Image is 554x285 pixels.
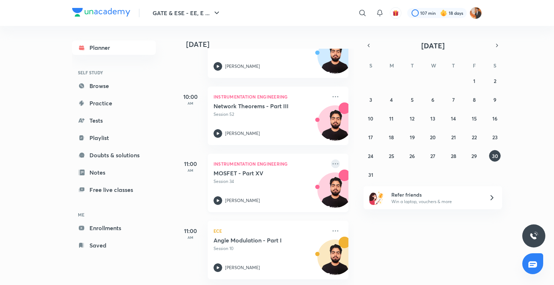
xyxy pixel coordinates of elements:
[451,153,456,159] abbr: August 28, 2025
[409,153,415,159] abbr: August 26, 2025
[492,134,498,141] abbr: August 23, 2025
[368,153,373,159] abbr: August 24, 2025
[471,153,477,159] abbr: August 29, 2025
[72,238,156,253] a: Saved
[448,113,459,124] button: August 14, 2025
[318,176,352,211] img: Avatar
[369,62,372,69] abbr: Sunday
[214,159,327,168] p: Instrumentation Engineering
[214,178,327,185] p: Session 34
[225,63,260,70] p: [PERSON_NAME]
[427,150,439,162] button: August 27, 2025
[451,115,456,122] abbr: August 14, 2025
[406,131,418,143] button: August 19, 2025
[440,9,447,17] img: streak
[391,198,480,205] p: Win a laptop, vouchers & more
[72,209,156,221] h6: ME
[386,131,397,143] button: August 18, 2025
[391,191,480,198] h6: Refer friends
[430,134,436,141] abbr: August 20, 2025
[368,171,373,178] abbr: August 31, 2025
[318,42,352,77] img: Avatar
[406,113,418,124] button: August 12, 2025
[427,113,439,124] button: August 13, 2025
[430,115,435,122] abbr: August 13, 2025
[470,7,482,19] img: Ayush sagitra
[148,6,225,20] button: GATE & ESE - EE, E ...
[72,40,156,55] a: Planner
[472,115,477,122] abbr: August 15, 2025
[318,244,352,278] img: Avatar
[489,75,501,87] button: August 2, 2025
[176,168,205,172] p: AM
[421,41,445,51] span: [DATE]
[176,227,205,235] h5: 11:00
[390,7,401,19] button: avatar
[72,96,156,110] a: Practice
[72,148,156,162] a: Doubts & solutions
[469,75,480,87] button: August 1, 2025
[386,150,397,162] button: August 25, 2025
[431,62,436,69] abbr: Wednesday
[411,96,414,103] abbr: August 5, 2025
[214,170,303,177] h5: MOSFET - Part XV
[365,94,377,105] button: August 3, 2025
[431,96,434,103] abbr: August 6, 2025
[492,115,497,122] abbr: August 16, 2025
[365,113,377,124] button: August 10, 2025
[368,115,373,122] abbr: August 10, 2025
[318,109,352,144] img: Avatar
[493,62,496,69] abbr: Saturday
[72,8,130,17] img: Company Logo
[430,153,435,159] abbr: August 27, 2025
[389,115,393,122] abbr: August 11, 2025
[473,96,476,103] abbr: August 8, 2025
[451,134,456,141] abbr: August 21, 2025
[176,159,205,168] h5: 11:00
[390,62,394,69] abbr: Monday
[72,79,156,93] a: Browse
[472,134,477,141] abbr: August 22, 2025
[492,153,498,159] abbr: August 30, 2025
[452,62,455,69] abbr: Thursday
[529,232,538,240] img: ttu
[369,190,384,205] img: referral
[469,131,480,143] button: August 22, 2025
[72,131,156,145] a: Playlist
[493,96,496,103] abbr: August 9, 2025
[225,130,260,137] p: [PERSON_NAME]
[176,101,205,105] p: AM
[365,150,377,162] button: August 24, 2025
[72,165,156,180] a: Notes
[214,111,327,118] p: Session 52
[448,94,459,105] button: August 7, 2025
[386,113,397,124] button: August 11, 2025
[365,169,377,180] button: August 31, 2025
[186,40,356,49] h4: [DATE]
[374,40,492,51] button: [DATE]
[427,94,439,105] button: August 6, 2025
[72,66,156,79] h6: SELF STUDY
[365,131,377,143] button: August 17, 2025
[214,245,327,252] p: Session 10
[494,78,496,84] abbr: August 2, 2025
[214,102,303,110] h5: Network Theorems - Part III
[489,113,501,124] button: August 16, 2025
[489,94,501,105] button: August 9, 2025
[225,197,260,204] p: [PERSON_NAME]
[392,10,399,16] img: avatar
[176,92,205,101] h5: 10:00
[452,96,455,103] abbr: August 7, 2025
[369,96,372,103] abbr: August 3, 2025
[176,235,205,240] p: AM
[448,150,459,162] button: August 28, 2025
[473,78,475,84] abbr: August 1, 2025
[489,131,501,143] button: August 23, 2025
[368,134,373,141] abbr: August 17, 2025
[72,183,156,197] a: Free live classes
[410,115,414,122] abbr: August 12, 2025
[448,131,459,143] button: August 21, 2025
[389,153,394,159] abbr: August 25, 2025
[214,227,327,235] p: ECE
[411,62,414,69] abbr: Tuesday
